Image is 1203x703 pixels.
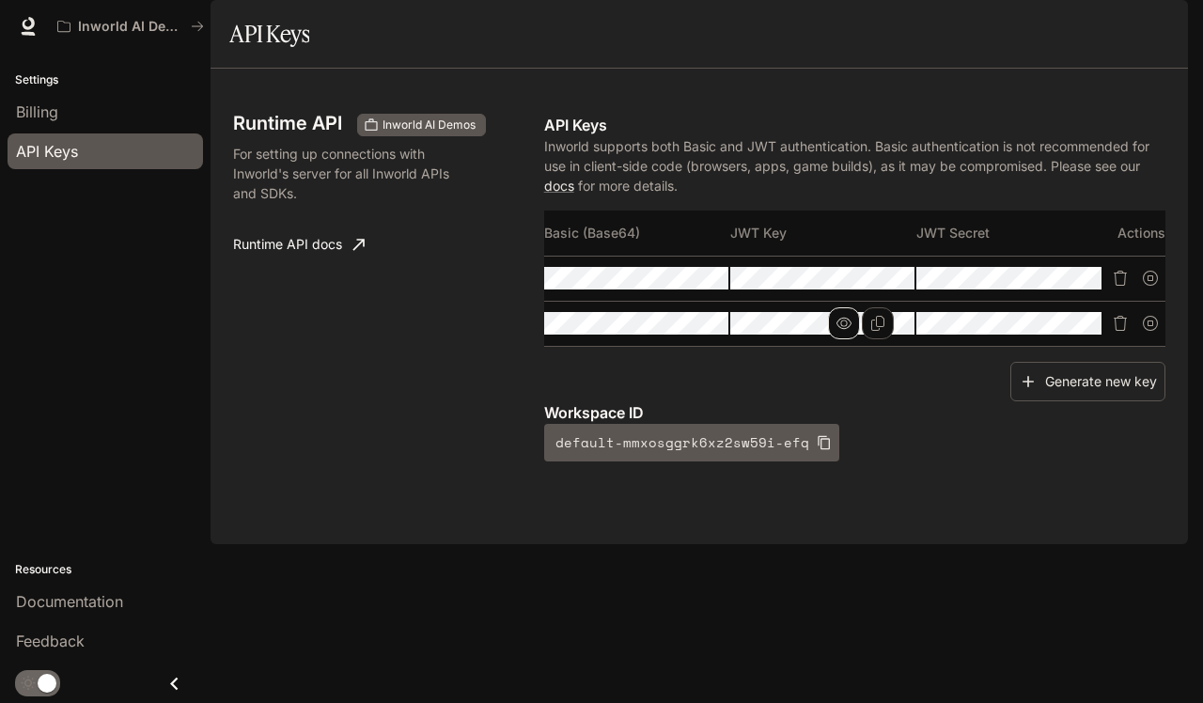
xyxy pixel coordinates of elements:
button: All workspaces [49,8,212,45]
div: These keys will apply to your current workspace only [357,114,486,136]
th: JWT Key [730,211,916,256]
p: Inworld AI Demos [78,19,183,35]
th: JWT Secret [916,211,1102,256]
th: Basic (Base64) [544,211,730,256]
button: Delete API key [1105,263,1135,293]
p: Inworld supports both Basic and JWT authentication. Basic authentication is not recommended for u... [544,136,1165,195]
p: For setting up connections with Inworld's server for all Inworld APIs and SDKs. [233,144,455,203]
th: Actions [1103,211,1165,256]
p: Workspace ID [544,401,1165,424]
h3: Runtime API [233,114,342,133]
button: Suspend API key [1135,308,1165,338]
button: Copy Key [862,307,894,339]
span: Inworld AI Demos [375,117,483,133]
h1: API Keys [229,15,309,53]
a: docs [544,178,574,194]
p: API Keys [544,114,1165,136]
button: default-mmxosggrk6xz2sw59i-efq [544,424,839,461]
button: Generate new key [1010,362,1165,402]
button: Suspend API key [1135,263,1165,293]
a: Runtime API docs [226,226,372,263]
button: Delete API key [1105,308,1135,338]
